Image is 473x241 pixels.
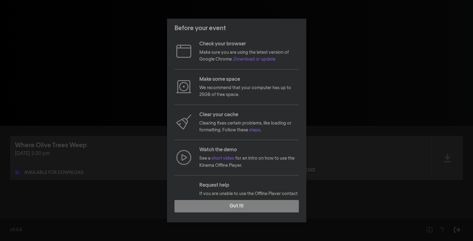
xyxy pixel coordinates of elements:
[249,128,260,132] a: steps
[167,19,306,38] header: Before your event
[199,49,299,63] p: Make sure you are using the latest version of Google Chrome.
[199,111,299,119] p: Clear your cache
[199,155,299,169] p: See a for an intro on how to use the Kinema Offline Player.
[199,76,299,83] p: Make some space
[199,190,299,225] p: If you are unable to use the Offline Player contact . In some cases, a backup link to stream the ...
[199,182,299,189] p: Request help
[211,156,234,161] a: short video
[234,57,276,61] a: Download or update
[174,200,299,212] button: Got it!
[199,146,299,154] p: Watch the demo
[199,120,299,134] p: Clearing fixes certain problems, like loading or formatting. Follow these .
[199,40,299,48] p: Check your browser
[199,84,299,98] p: We recommend that your computer has up to 25GB of free space.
